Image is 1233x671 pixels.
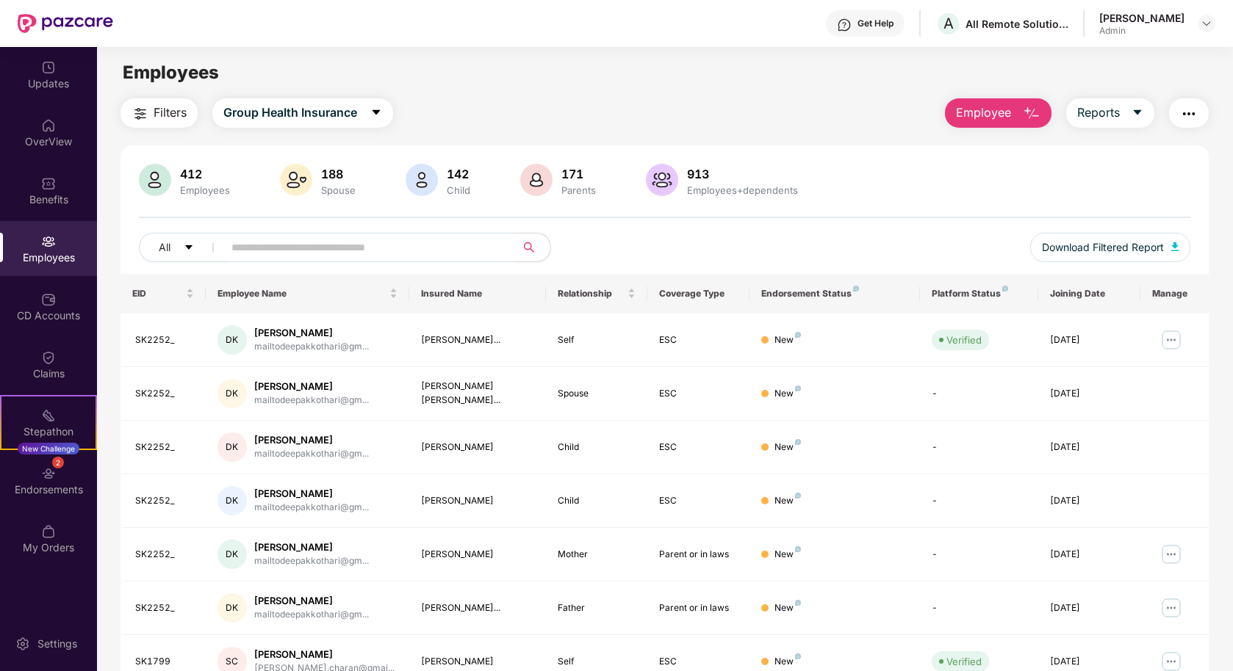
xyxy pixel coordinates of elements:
div: Verified [946,654,982,669]
img: manageButton [1160,596,1183,620]
div: [PERSON_NAME] [254,380,369,393]
div: Stepathon [1,424,96,439]
div: New [774,440,801,454]
th: EID [121,274,206,313]
div: mailtodeepakkothari@gm... [254,340,369,354]
div: Spouse [318,184,359,196]
div: [PERSON_NAME] [1099,11,1185,25]
button: search [514,233,551,262]
img: svg+xml;base64,PHN2ZyB4bWxucz0iaHR0cDovL3d3dy53My5vcmcvMjAwMC9zdmciIHdpZHRoPSI4IiBoZWlnaHQ9IjgiIH... [1002,286,1008,291]
img: svg+xml;base64,PHN2ZyB4bWxucz0iaHR0cDovL3d3dy53My5vcmcvMjAwMC9zdmciIHdpZHRoPSI4IiBoZWlnaHQ9IjgiIH... [795,653,801,659]
div: [PERSON_NAME] [421,440,533,454]
div: mailtodeepakkothari@gm... [254,554,369,568]
td: - [920,421,1039,474]
div: New Challenge [18,443,79,454]
div: ESC [659,440,738,454]
img: svg+xml;base64,PHN2ZyBpZD0iQmVuZWZpdHMiIHhtbG5zPSJodHRwOi8vd3d3LnczLm9yZy8yMDAwL3N2ZyIgd2lkdGg9Ij... [41,176,56,191]
div: Child [444,184,473,196]
div: New [774,548,801,562]
div: [PERSON_NAME] [PERSON_NAME]... [421,380,533,407]
div: ESC [659,494,738,508]
img: svg+xml;base64,PHN2ZyB4bWxucz0iaHR0cDovL3d3dy53My5vcmcvMjAwMC9zdmciIHhtbG5zOnhsaW5rPSJodHRwOi8vd3... [646,164,678,196]
div: [PERSON_NAME]... [421,601,533,615]
span: Employee [956,104,1011,122]
div: [DATE] [1050,601,1129,615]
div: [DATE] [1050,655,1129,669]
div: Employees+dependents [684,184,801,196]
img: svg+xml;base64,PHN2ZyB4bWxucz0iaHR0cDovL3d3dy53My5vcmcvMjAwMC9zdmciIHdpZHRoPSI4IiBoZWlnaHQ9IjgiIH... [795,546,801,552]
td: - [920,581,1039,635]
div: All Remote Solutions Private Limited [966,17,1068,31]
span: Reports [1077,104,1120,122]
div: SK2252_ [135,601,194,615]
span: All [159,239,170,255]
div: [DATE] [1050,494,1129,508]
div: Platform Status [932,288,1027,300]
img: svg+xml;base64,PHN2ZyBpZD0iRW5kb3JzZW1lbnRzIiB4bWxucz0iaHR0cDovL3d3dy53My5vcmcvMjAwMC9zdmciIHdpZH... [41,466,56,481]
div: DK [218,432,247,462]
div: DK [218,593,247,623]
img: svg+xml;base64,PHN2ZyB4bWxucz0iaHR0cDovL3d3dy53My5vcmcvMjAwMC9zdmciIHdpZHRoPSIyNCIgaGVpZ2h0PSIyNC... [1180,105,1198,123]
div: New [774,387,801,401]
div: Child [558,494,636,508]
div: [PERSON_NAME] [254,540,369,554]
th: Coverage Type [647,274,749,313]
div: [DATE] [1050,387,1129,401]
th: Employee Name [206,274,410,313]
div: [PERSON_NAME] [254,487,369,501]
button: Reportscaret-down [1066,98,1154,128]
div: [PERSON_NAME]... [421,333,533,347]
img: manageButton [1160,328,1183,352]
span: Employee Name [218,288,387,300]
div: mailtodeepakkothari@gm... [254,608,369,622]
div: 142 [444,167,473,181]
div: DK [218,486,247,515]
div: 412 [177,167,233,181]
div: DK [218,379,247,408]
img: svg+xml;base64,PHN2ZyB4bWxucz0iaHR0cDovL3d3dy53My5vcmcvMjAwMC9zdmciIHhtbG5zOnhsaW5rPSJodHRwOi8vd3... [520,164,553,196]
img: manageButton [1160,543,1183,566]
img: svg+xml;base64,PHN2ZyBpZD0iSG9tZSIgeG1sbnM9Imh0dHA6Ly93d3cudzMub3JnLzIwMDAvc3ZnIiB3aWR0aD0iMjAiIG... [41,118,56,133]
div: [DATE] [1050,548,1129,562]
img: svg+xml;base64,PHN2ZyBpZD0iU2V0dGluZy0yMHgyMCIgeG1sbnM9Imh0dHA6Ly93d3cudzMub3JnLzIwMDAvc3ZnIiB3aW... [15,636,30,651]
div: 188 [318,167,359,181]
img: svg+xml;base64,PHN2ZyB4bWxucz0iaHR0cDovL3d3dy53My5vcmcvMjAwMC9zdmciIHdpZHRoPSIyMSIgaGVpZ2h0PSIyMC... [41,408,56,423]
div: 2 [52,457,64,468]
div: Spouse [558,387,636,401]
td: - [920,528,1039,581]
div: Admin [1099,25,1185,37]
div: [PERSON_NAME] [254,594,369,608]
div: Parents [558,184,599,196]
img: svg+xml;base64,PHN2ZyB4bWxucz0iaHR0cDovL3d3dy53My5vcmcvMjAwMC9zdmciIHdpZHRoPSI4IiBoZWlnaHQ9IjgiIH... [853,286,859,291]
img: svg+xml;base64,PHN2ZyBpZD0iVXBkYXRlZCIgeG1sbnM9Imh0dHA6Ly93d3cudzMub3JnLzIwMDAvc3ZnIiB3aWR0aD0iMj... [41,60,56,75]
div: SK2252_ [135,387,194,401]
div: 171 [558,167,599,181]
div: Employees [177,184,233,196]
span: Group Health Insurance [223,104,357,122]
div: ESC [659,387,738,401]
td: - [920,367,1039,421]
img: svg+xml;base64,PHN2ZyB4bWxucz0iaHR0cDovL3d3dy53My5vcmcvMjAwMC9zdmciIHhtbG5zOnhsaW5rPSJodHRwOi8vd3... [406,164,438,196]
button: Group Health Insurancecaret-down [212,98,393,128]
img: svg+xml;base64,PHN2ZyB4bWxucz0iaHR0cDovL3d3dy53My5vcmcvMjAwMC9zdmciIHdpZHRoPSI4IiBoZWlnaHQ9IjgiIH... [795,600,801,606]
div: [PERSON_NAME] [254,433,369,447]
img: svg+xml;base64,PHN2ZyB4bWxucz0iaHR0cDovL3d3dy53My5vcmcvMjAwMC9zdmciIHhtbG5zOnhsaW5rPSJodHRwOi8vd3... [1023,105,1040,123]
button: Employee [945,98,1052,128]
div: [PERSON_NAME] [254,326,369,340]
div: 913 [684,167,801,181]
img: svg+xml;base64,PHN2ZyB4bWxucz0iaHR0cDovL3d3dy53My5vcmcvMjAwMC9zdmciIHdpZHRoPSI4IiBoZWlnaHQ9IjgiIH... [795,385,801,391]
div: New [774,494,801,508]
div: [PERSON_NAME] [421,655,533,669]
div: Self [558,655,636,669]
button: Download Filtered Report [1030,233,1190,262]
span: caret-down [1132,106,1143,120]
div: Endorsement Status [761,288,907,300]
div: SK1799 [135,655,194,669]
th: Relationship [546,274,648,313]
div: mailtodeepakkothari@gm... [254,447,369,461]
img: svg+xml;base64,PHN2ZyBpZD0iQ2xhaW0iIHhtbG5zPSJodHRwOi8vd3d3LnczLm9yZy8yMDAwL3N2ZyIgd2lkdGg9IjIwIi... [41,350,56,365]
div: Parent or in laws [659,548,738,562]
img: svg+xml;base64,PHN2ZyB4bWxucz0iaHR0cDovL3d3dy53My5vcmcvMjAwMC9zdmciIHdpZHRoPSIyNCIgaGVpZ2h0PSIyNC... [132,105,149,123]
span: Relationship [558,288,625,300]
div: mailtodeepakkothari@gm... [254,501,369,515]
